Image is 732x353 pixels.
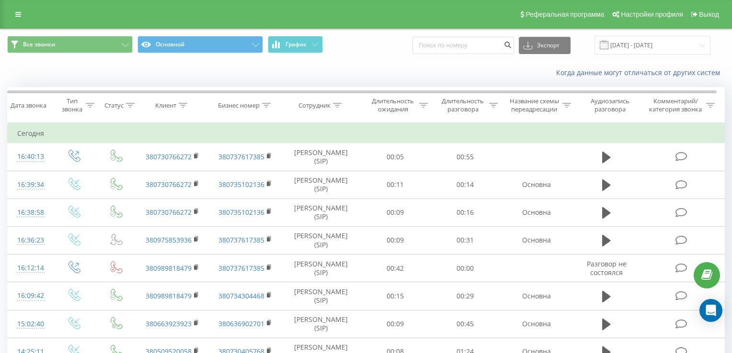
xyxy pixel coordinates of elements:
[146,235,192,244] a: 380975853936
[360,226,430,254] td: 00:09
[360,310,430,338] td: 00:09
[146,319,192,328] a: 380663923923
[509,97,560,113] div: Название схемы переадресации
[648,97,704,113] div: Комментарий/категория звонка
[218,180,264,189] a: 380735102136
[218,208,264,217] a: 380735102136
[146,264,192,273] a: 380989818479
[500,199,573,226] td: Основна
[430,143,500,171] td: 00:55
[11,101,46,110] div: Дата звонка
[430,226,500,254] td: 00:31
[430,199,500,226] td: 00:16
[582,97,638,113] div: Аудиозапись разговора
[218,235,264,244] a: 380737617385
[699,299,722,322] div: Open Intercom Messenger
[360,171,430,199] td: 00:11
[17,147,43,166] div: 16:40:13
[282,226,360,254] td: [PERSON_NAME] (SIP)
[17,203,43,222] div: 16:38:58
[282,143,360,171] td: [PERSON_NAME] (SIP)
[23,41,55,48] span: Все звонки
[526,11,604,18] span: Реферальная программа
[137,36,263,53] button: Основной
[587,259,627,277] span: Разговор не состоялся
[282,254,360,282] td: [PERSON_NAME] (SIP)
[430,254,500,282] td: 00:00
[17,315,43,333] div: 15:02:40
[286,41,307,48] span: График
[556,68,725,77] a: Когда данные могут отличаться от других систем
[500,171,573,199] td: Основна
[519,37,571,54] button: Экспорт
[500,226,573,254] td: Основна
[268,36,323,53] button: График
[282,282,360,310] td: [PERSON_NAME] (SIP)
[360,254,430,282] td: 00:42
[17,259,43,277] div: 16:12:14
[430,171,500,199] td: 00:14
[104,101,124,110] div: Статус
[17,176,43,194] div: 16:39:34
[282,171,360,199] td: [PERSON_NAME] (SIP)
[146,208,192,217] a: 380730766272
[218,291,264,300] a: 380734304468
[360,282,430,310] td: 00:15
[146,180,192,189] a: 380730766272
[61,97,84,113] div: Тип звонка
[282,199,360,226] td: [PERSON_NAME] (SIP)
[218,152,264,161] a: 380737617385
[155,101,176,110] div: Клиент
[218,319,264,328] a: 380636902701
[439,97,487,113] div: Длительность разговора
[699,11,719,18] span: Выход
[17,287,43,305] div: 16:09:42
[146,152,192,161] a: 380730766272
[146,291,192,300] a: 380989818479
[360,143,430,171] td: 00:05
[412,37,514,54] input: Поиск по номеру
[8,124,725,143] td: Сегодня
[282,310,360,338] td: [PERSON_NAME] (SIP)
[7,36,133,53] button: Все звонки
[218,264,264,273] a: 380737617385
[430,282,500,310] td: 00:29
[298,101,331,110] div: Сотрудник
[621,11,683,18] span: Настройки профиля
[500,310,573,338] td: Основна
[369,97,417,113] div: Длительность ожидания
[430,310,500,338] td: 00:45
[218,101,260,110] div: Бизнес номер
[17,231,43,250] div: 16:36:23
[500,282,573,310] td: Основна
[360,199,430,226] td: 00:09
